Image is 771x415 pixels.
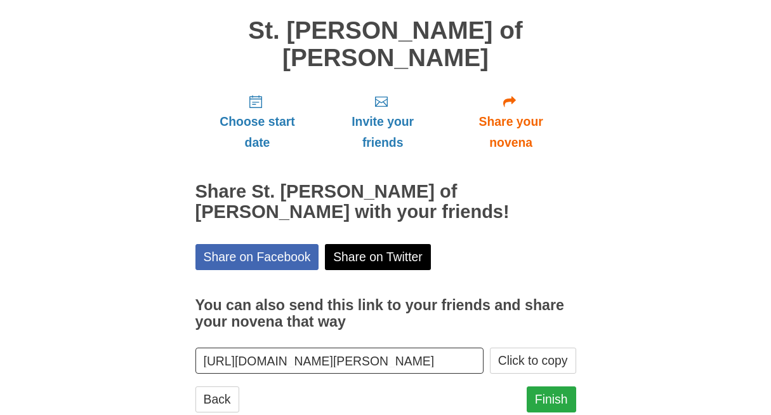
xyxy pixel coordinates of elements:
a: Share on Facebook [195,244,319,270]
a: Invite your friends [319,84,445,160]
a: Share your novena [446,84,576,160]
a: Finish [527,386,576,412]
button: Click to copy [490,348,576,374]
span: Invite your friends [332,111,433,153]
a: Choose start date [195,84,320,160]
a: Back [195,386,239,412]
span: Share your novena [459,111,563,153]
a: Share on Twitter [325,244,431,270]
h1: St. [PERSON_NAME] of [PERSON_NAME] [195,17,576,71]
span: Choose start date [208,111,307,153]
h3: You can also send this link to your friends and share your novena that way [195,297,576,330]
h2: Share St. [PERSON_NAME] of [PERSON_NAME] with your friends! [195,182,576,222]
